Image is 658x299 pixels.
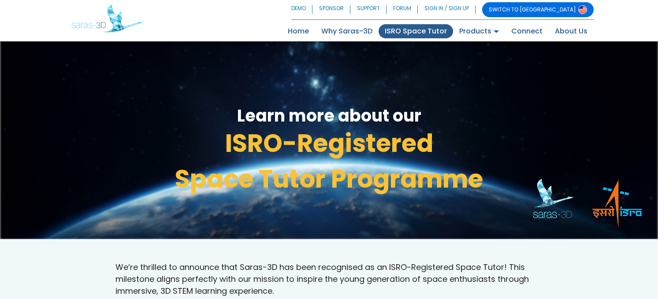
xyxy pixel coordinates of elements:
[578,5,587,14] img: Switch to USA
[291,2,312,17] a: DEMO
[225,126,433,161] span: ISRO-Registered
[315,24,379,38] a: Why Saras-3D
[71,107,587,124] h3: Learn more about our
[453,24,505,38] a: Products
[71,4,143,33] img: Saras 3D
[387,2,418,17] a: FORUM
[312,2,350,17] a: SPONSOR
[379,24,453,38] a: ISRO Space Tutor
[505,24,549,38] a: Connect
[175,162,483,196] span: Space Tutor Programme
[282,24,315,38] a: Home
[350,2,387,17] a: SUPPORT
[418,2,476,17] a: SIGN IN / SIGN UP
[482,2,594,17] a: SWITCH TO [GEOGRAPHIC_DATA]
[549,24,594,38] a: About Us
